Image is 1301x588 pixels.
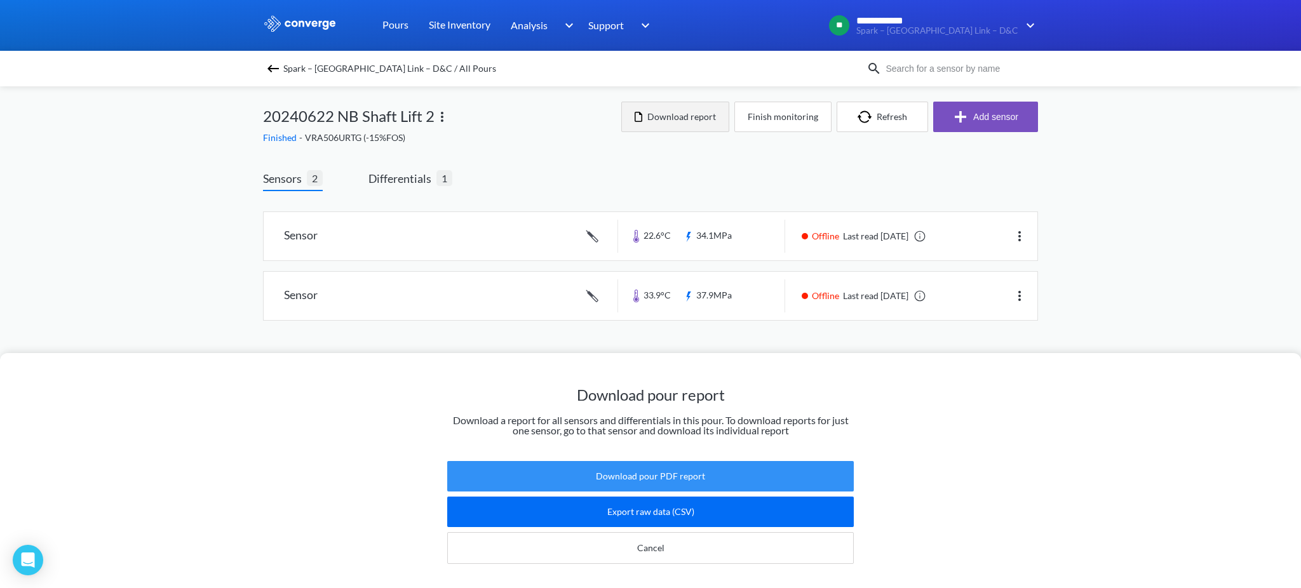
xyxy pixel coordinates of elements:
[882,62,1035,76] input: Search for a sensor by name
[447,532,854,564] button: Cancel
[1018,18,1038,33] img: downArrow.svg
[13,545,43,575] div: Open Intercom Messenger
[633,18,653,33] img: downArrow.svg
[447,461,854,491] button: Download pour PDF report
[447,497,854,527] button: Export raw data (CSV)
[866,61,882,76] img: icon-search.svg
[447,385,854,405] h1: Download pour report
[263,15,337,32] img: logo_ewhite.svg
[856,26,1018,36] span: Spark – [GEOGRAPHIC_DATA] Link – D&C
[447,415,854,436] p: Download a report for all sensors and differentials in this pour. To download reports for just on...
[588,17,624,33] span: Support
[511,17,548,33] span: Analysis
[283,60,496,77] span: Spark – [GEOGRAPHIC_DATA] Link – D&C / All Pours
[266,61,281,76] img: backspace.svg
[556,18,577,33] img: downArrow.svg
